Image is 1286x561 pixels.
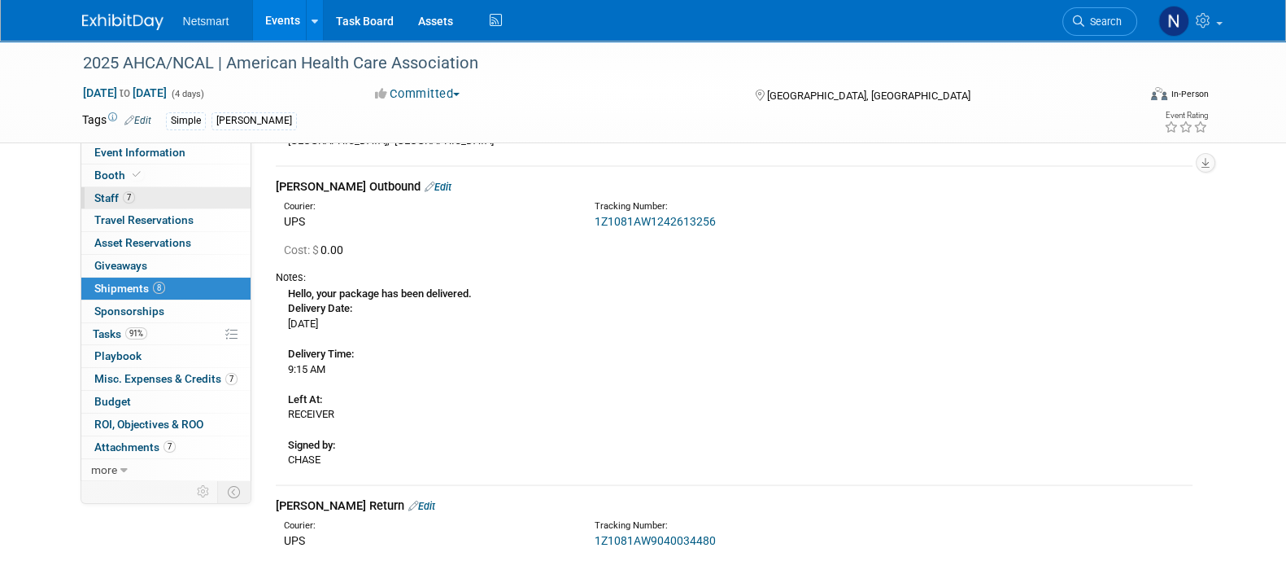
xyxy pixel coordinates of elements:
[94,191,135,204] span: Staff
[94,282,165,295] span: Shipments
[94,440,176,454] span: Attachments
[284,243,320,256] span: Cost: $
[81,255,251,277] a: Giveaways
[284,200,570,213] div: Courier:
[288,393,322,405] b: Left At:
[369,85,466,103] button: Committed
[211,112,297,129] div: [PERSON_NAME]
[767,90,970,102] span: [GEOGRAPHIC_DATA], [GEOGRAPHIC_DATA]
[217,481,251,502] td: Toggle Event Tabs
[81,323,251,345] a: Tasks91%
[288,439,335,451] b: Signed by:
[284,533,570,549] div: UPS
[82,14,163,30] img: ExhibitDay
[81,300,251,322] a: Sponsorships
[81,459,251,481] a: more
[93,327,147,340] span: Tasks
[81,368,251,390] a: Misc. Expenses & Credits7
[276,497,1192,515] div: [PERSON_NAME] Return
[163,440,176,453] span: 7
[1158,6,1189,37] img: Nina Finn
[276,285,1192,468] div: [DATE] 9:15 AM RECEIVER CHASE
[595,215,716,228] a: 1Z1081AW1242613256
[77,49,1113,78] div: 2025 AHCA/NCAL | American Health Care Association
[284,243,350,256] span: 0.00
[408,500,435,512] a: Edit
[1163,112,1207,120] div: Event Rating
[94,169,144,182] span: Booth
[1084,15,1122,28] span: Search
[284,213,570,230] div: UPS
[94,305,164,318] span: Sponsorships
[94,146,185,159] span: Event Information
[595,534,716,547] a: 1Z1081AW9040034480
[425,181,451,193] a: Edit
[284,519,570,533] div: Courier:
[1062,7,1137,36] a: Search
[288,287,472,300] b: Hello, your package has been delivered.
[170,89,204,99] span: (4 days)
[81,391,251,413] a: Budget
[94,349,142,362] span: Playbook
[94,213,194,226] span: Travel Reservations
[117,86,133,99] span: to
[81,209,251,231] a: Travel Reservations
[94,395,131,408] span: Budget
[123,191,135,204] span: 7
[81,414,251,436] a: ROI, Objectives & ROO
[125,327,147,340] span: 91%
[81,436,251,458] a: Attachments7
[81,187,251,209] a: Staff7
[190,481,218,502] td: Personalize Event Tab Strip
[94,418,203,431] span: ROI, Objectives & ROO
[81,142,251,164] a: Event Information
[133,170,141,179] i: Booth reservation complete
[81,164,251,186] a: Booth
[183,15,229,28] span: Netsmart
[153,282,165,294] span: 8
[124,115,151,126] a: Edit
[82,85,168,100] span: [DATE] [DATE]
[94,372,238,385] span: Misc. Expenses & Credits
[81,345,251,367] a: Playbook
[288,302,352,314] b: Delivery Date:
[276,178,1192,195] div: [PERSON_NAME] Outbound
[81,232,251,254] a: Asset Reservations
[94,259,147,272] span: Giveaways
[82,112,151,130] td: Tags
[595,519,959,533] div: Tracking Number:
[166,112,206,129] div: Simple
[1170,88,1208,100] div: In-Person
[1151,87,1167,100] img: Format-Inperson.png
[225,373,238,385] span: 7
[81,278,251,300] a: Shipments8
[276,270,1192,285] div: Notes:
[288,348,354,360] b: Delivery Time:
[91,463,117,476] span: more
[94,236,191,249] span: Asset Reservations
[1041,85,1209,109] div: Event Format
[595,200,959,213] div: Tracking Number:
